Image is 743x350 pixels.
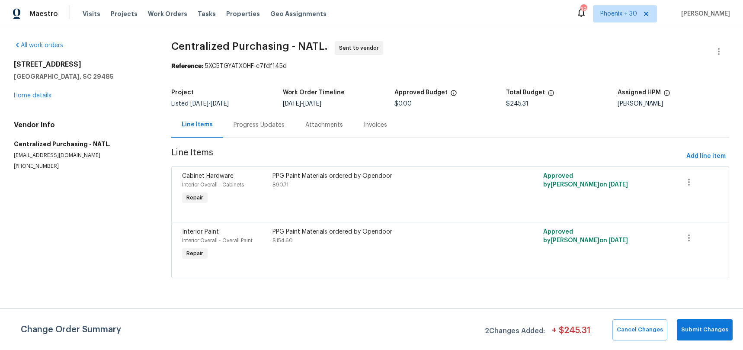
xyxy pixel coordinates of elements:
h5: Work Order Timeline [283,90,345,96]
span: $90.71 [272,182,288,187]
span: [DATE] [283,101,301,107]
div: Attachments [305,121,343,129]
span: - [283,101,321,107]
span: Geo Assignments [270,10,327,18]
span: Maestro [29,10,58,18]
span: Interior Paint [182,229,219,235]
div: Progress Updates [234,121,285,129]
b: Reference: [171,63,203,69]
p: [PHONE_NUMBER] [14,163,151,170]
div: Invoices [364,121,387,129]
span: [DATE] [608,182,628,188]
span: [DATE] [303,101,321,107]
span: The total cost of line items that have been approved by both Opendoor and the Trade Partner. This... [450,90,457,101]
div: Line Items [182,120,213,129]
span: $154.60 [272,238,293,243]
div: 392 [580,5,586,14]
span: Repair [183,193,207,202]
span: [DATE] [211,101,229,107]
a: All work orders [14,42,63,48]
span: Add line item [686,151,726,162]
div: PPG Paint Materials ordered by Opendoor [272,172,493,180]
span: The hpm assigned to this work order. [663,90,670,101]
span: Centralized Purchasing - NATL. [171,41,328,51]
span: Listed [171,101,229,107]
span: Line Items [171,148,683,164]
span: Interior Overall - Cabinets [182,182,244,187]
span: [PERSON_NAME] [678,10,730,18]
span: Cabinet Hardware [182,173,234,179]
h5: [GEOGRAPHIC_DATA], SC 29485 [14,72,151,81]
span: [DATE] [190,101,208,107]
h5: Centralized Purchasing - NATL. [14,140,151,148]
span: Interior Overall - Overall Paint [182,238,253,243]
span: [DATE] [608,238,628,244]
span: Approved by [PERSON_NAME] on [543,173,628,188]
h5: Assigned HPM [618,90,661,96]
span: Work Orders [148,10,187,18]
span: Properties [226,10,260,18]
span: Tasks [198,11,216,17]
span: - [190,101,229,107]
h5: Total Budget [506,90,545,96]
span: Projects [111,10,138,18]
div: PPG Paint Materials ordered by Opendoor [272,228,493,236]
h4: Vendor Info [14,121,151,129]
span: $245.31 [506,101,528,107]
span: Repair [183,249,207,258]
p: [EMAIL_ADDRESS][DOMAIN_NAME] [14,152,151,159]
h5: Project [171,90,194,96]
div: 5XC5TGYATX0HF-c7fdf145d [171,62,729,71]
button: Add line item [683,148,729,164]
h2: [STREET_ADDRESS] [14,60,151,69]
span: Sent to vendor [339,44,382,52]
span: The total cost of line items that have been proposed by Opendoor. This sum includes line items th... [548,90,554,101]
span: $0.00 [394,101,412,107]
a: Home details [14,93,51,99]
h5: Approved Budget [394,90,448,96]
span: Visits [83,10,100,18]
span: Phoenix + 30 [600,10,637,18]
span: Approved by [PERSON_NAME] on [543,229,628,244]
div: [PERSON_NAME] [618,101,729,107]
